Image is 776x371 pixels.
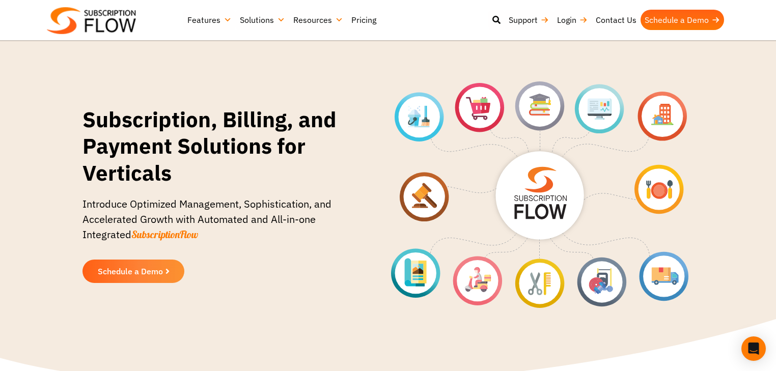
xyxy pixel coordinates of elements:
[505,10,553,30] a: Support
[236,10,289,30] a: Solutions
[289,10,347,30] a: Resources
[391,81,688,308] img: Industries-banner
[82,260,184,283] a: Schedule a Demo
[47,7,136,34] img: Subscriptionflow
[98,267,163,275] span: Schedule a Demo
[641,10,724,30] a: Schedule a Demo
[592,10,641,30] a: Contact Us
[347,10,380,30] a: Pricing
[183,10,236,30] a: Features
[741,336,766,361] div: Open Intercom Messenger
[82,196,360,252] p: Introduce Optimized Management, Sophistication, and Accelerated Growth with Automated and All-in-...
[131,228,198,241] span: SubscriptionFlow
[553,10,592,30] a: Login
[82,106,360,187] h1: Subscription, Billing, and Payment Solutions for Verticals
